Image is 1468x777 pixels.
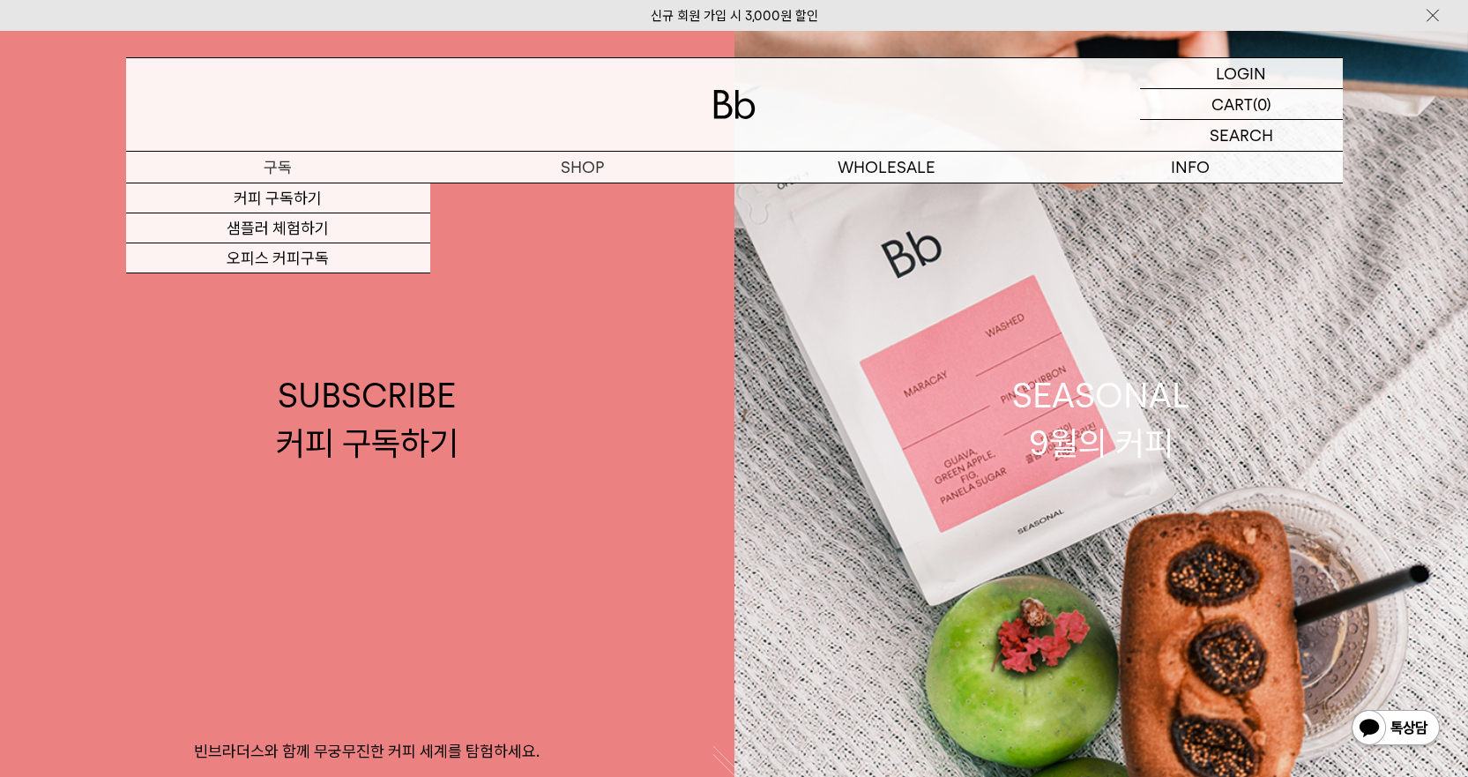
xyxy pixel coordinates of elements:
div: SUBSCRIBE 커피 구독하기 [276,372,458,466]
p: CART [1211,89,1253,119]
p: (0) [1253,89,1271,119]
p: INFO [1039,152,1343,183]
p: LOGIN [1216,58,1266,88]
a: 커피 구독하기 [126,183,430,213]
p: SEARCH [1210,120,1273,151]
a: SHOP [430,152,734,183]
a: 신규 회원 가입 시 3,000원 할인 [651,8,818,24]
p: WHOLESALE [734,152,1039,183]
a: 구독 [126,152,430,183]
img: 카카오톡 채널 1:1 채팅 버튼 [1350,708,1442,751]
div: SEASONAL 9월의 커피 [1012,372,1190,466]
a: LOGIN [1140,58,1343,89]
a: CART (0) [1140,89,1343,120]
img: 로고 [713,90,756,119]
a: 샘플러 체험하기 [126,213,430,243]
a: 오피스 커피구독 [126,243,430,273]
